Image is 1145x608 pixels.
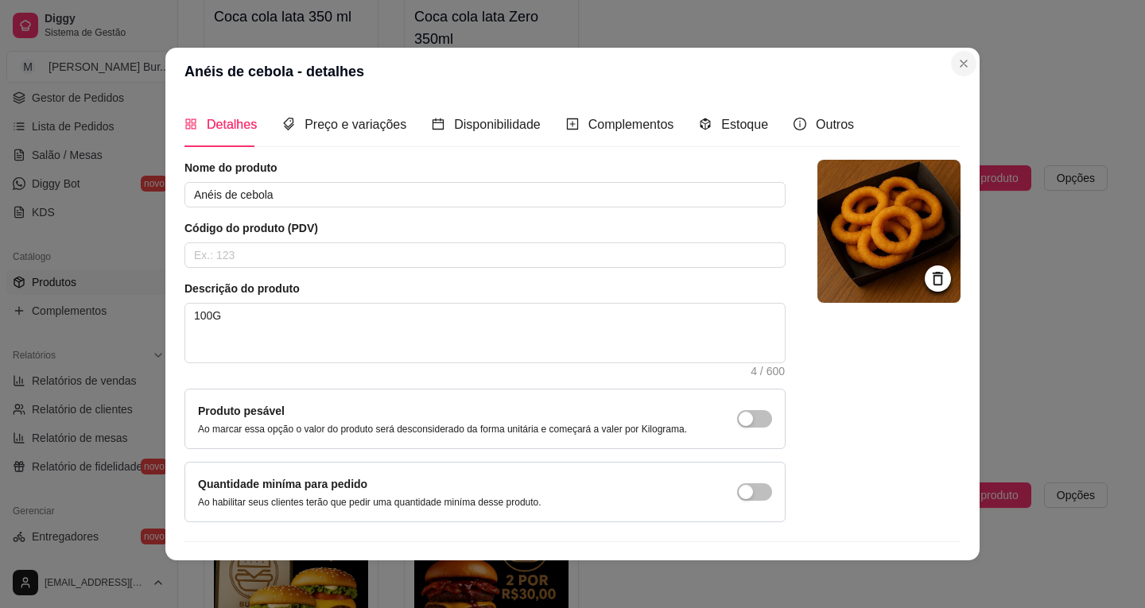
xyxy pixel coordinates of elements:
span: calendar [432,118,444,130]
textarea: 100G [185,304,785,362]
button: Close [951,51,976,76]
label: Produto pesável [198,405,285,417]
span: Complementos [588,118,674,131]
span: tags [282,118,295,130]
label: Quantidade miníma para pedido [198,478,367,490]
article: Nome do produto [184,160,786,176]
span: Detalhes [207,118,257,131]
p: Ao marcar essa opção o valor do produto será desconsiderado da forma unitária e começará a valer ... [198,423,687,436]
span: info-circle [794,118,806,130]
article: Código do produto (PDV) [184,220,786,236]
span: Disponibilidade [454,118,541,131]
img: logo da loja [817,160,961,303]
span: appstore [184,118,197,130]
p: Ao habilitar seus clientes terão que pedir uma quantidade miníma desse produto. [198,496,541,509]
span: plus-square [566,118,579,130]
input: Ex.: Hamburguer de costela [184,182,786,207]
input: Ex.: 123 [184,242,786,268]
article: Descrição do produto [184,281,786,296]
span: Estoque [721,118,768,131]
span: Outros [816,118,854,131]
span: Preço e variações [305,118,406,131]
header: Anéis de cebola - detalhes [165,48,980,95]
span: code-sandbox [699,118,712,130]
